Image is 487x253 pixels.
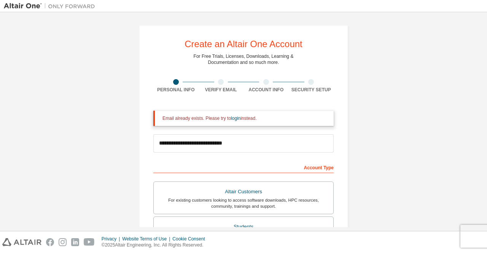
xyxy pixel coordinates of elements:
img: Altair One [4,2,99,10]
div: Account Type [153,161,334,173]
div: Account Info [243,87,289,93]
img: altair_logo.svg [2,238,41,246]
div: Security Setup [289,87,334,93]
div: For Free Trials, Licenses, Downloads, Learning & Documentation and so much more. [194,53,294,65]
div: Create an Altair One Account [185,40,302,49]
div: Website Terms of Use [122,236,172,242]
div: Personal Info [153,87,199,93]
img: instagram.svg [59,238,67,246]
div: Email already exists. Please try to instead. [162,115,328,121]
p: © 2025 Altair Engineering, Inc. All Rights Reserved. [102,242,210,248]
a: login [231,116,240,121]
div: Cookie Consent [172,236,209,242]
div: Verify Email [199,87,244,93]
img: youtube.svg [84,238,95,246]
div: Privacy [102,236,122,242]
img: facebook.svg [46,238,54,246]
img: linkedin.svg [71,238,79,246]
div: Altair Customers [158,186,329,197]
div: For existing customers looking to access software downloads, HPC resources, community, trainings ... [158,197,329,209]
div: Students [158,221,329,232]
